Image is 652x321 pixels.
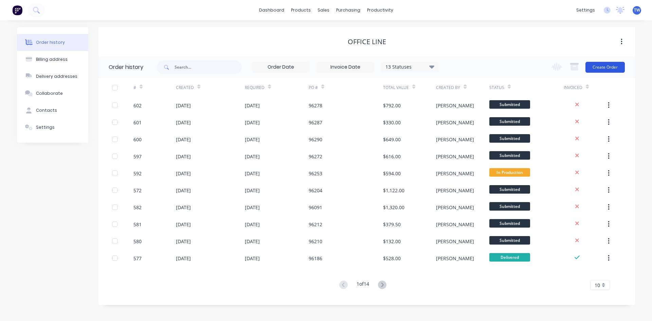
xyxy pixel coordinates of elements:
div: sales [314,5,333,15]
div: [PERSON_NAME] [436,102,474,109]
div: [DATE] [245,170,260,177]
div: Delivery addresses [36,73,77,79]
div: Billing address [36,56,68,63]
div: Created By [436,78,489,97]
div: settings [573,5,598,15]
div: [PERSON_NAME] [436,238,474,245]
div: Order history [109,63,143,71]
span: In Production [489,168,530,177]
span: Submitted [489,236,530,245]
div: [DATE] [245,102,260,109]
button: Delivery addresses [17,68,88,85]
span: Submitted [489,185,530,194]
div: [DATE] [245,119,260,126]
div: # [133,78,176,97]
div: 96212 [309,221,322,228]
div: 96287 [309,119,322,126]
div: [DATE] [176,204,191,211]
div: [PERSON_NAME] [436,153,474,160]
div: 96186 [309,255,322,262]
div: Contacts [36,107,57,113]
div: Required [245,85,265,91]
div: 597 [133,153,142,160]
span: TW [634,7,640,13]
button: Settings [17,119,88,136]
div: [DATE] [245,153,260,160]
div: [PERSON_NAME] [436,187,474,194]
div: Status [489,78,564,97]
div: 13 Statuses [381,63,438,71]
div: [DATE] [176,187,191,194]
div: # [133,85,136,91]
div: [DATE] [176,102,191,109]
div: 572 [133,187,142,194]
div: [DATE] [176,119,191,126]
div: $132.00 [383,238,401,245]
div: $379.50 [383,221,401,228]
div: [PERSON_NAME] [436,204,474,211]
span: 10 [595,282,600,289]
input: Order Date [252,62,309,72]
div: Collaborate [36,90,63,96]
div: 96204 [309,187,322,194]
div: [DATE] [245,204,260,211]
div: Status [489,85,504,91]
div: $528.00 [383,255,401,262]
button: Billing address [17,51,88,68]
div: 96272 [309,153,322,160]
div: Created By [436,85,460,91]
div: $649.00 [383,136,401,143]
div: [DATE] [176,170,191,177]
span: Submitted [489,117,530,126]
div: 582 [133,204,142,211]
div: purchasing [333,5,364,15]
div: 96290 [309,136,322,143]
div: products [288,5,314,15]
div: 96253 [309,170,322,177]
div: 577 [133,255,142,262]
div: [PERSON_NAME] [436,255,474,262]
div: [DATE] [176,153,191,160]
div: 601 [133,119,142,126]
input: Invoice Date [317,62,374,72]
div: 581 [133,221,142,228]
div: $1,122.00 [383,187,404,194]
div: Created [176,85,194,91]
div: 1 of 14 [357,280,369,290]
a: dashboard [256,5,288,15]
div: [DATE] [245,187,260,194]
div: 96091 [309,204,322,211]
span: Submitted [489,100,530,109]
button: Create Order [585,62,625,73]
div: Order history [36,39,65,46]
img: Factory [12,5,22,15]
div: $594.00 [383,170,401,177]
div: [PERSON_NAME] [436,221,474,228]
span: Submitted [489,134,530,143]
div: $1,320.00 [383,204,404,211]
div: [DATE] [245,221,260,228]
div: $792.00 [383,102,401,109]
div: 580 [133,238,142,245]
div: [PERSON_NAME] [436,119,474,126]
button: Collaborate [17,85,88,102]
span: Submitted [489,202,530,211]
span: Submitted [489,151,530,160]
span: Delivered [489,253,530,262]
div: [PERSON_NAME] [436,170,474,177]
div: [DATE] [245,136,260,143]
div: Settings [36,124,55,130]
input: Search... [175,60,242,74]
div: PO # [309,78,383,97]
div: [DATE] [176,136,191,143]
div: [DATE] [176,255,191,262]
div: Total Value [383,85,409,91]
div: Total Value [383,78,436,97]
div: PO # [309,85,318,91]
div: [DATE] [245,255,260,262]
div: Office Line [348,38,386,46]
span: Submitted [489,219,530,228]
div: $616.00 [383,153,401,160]
div: [PERSON_NAME] [436,136,474,143]
div: 600 [133,136,142,143]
